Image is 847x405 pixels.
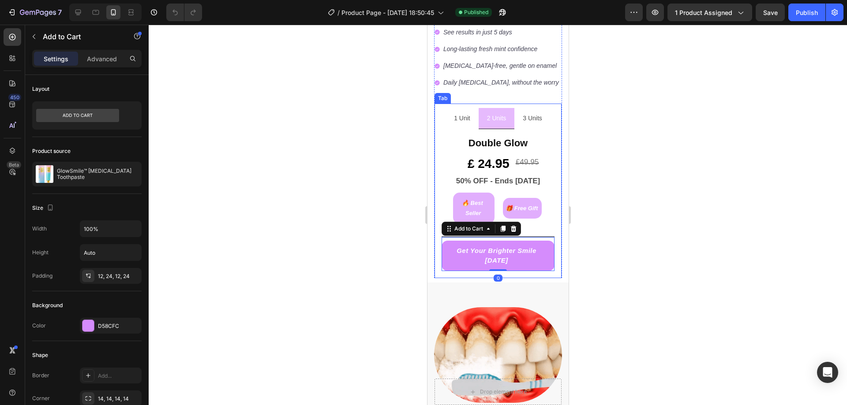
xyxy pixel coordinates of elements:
button: 7 [4,4,66,21]
button: 1 product assigned [667,4,752,21]
div: Add... [98,372,139,380]
span: / [337,8,340,17]
div: Corner [32,394,50,402]
div: Border [32,372,49,379]
span: Product Page - [DATE] 18:50:45 [341,8,434,17]
input: Auto [80,245,141,260]
div: Publish [796,8,818,17]
div: D58CFC [98,322,139,330]
p: GlowSmile™ [MEDICAL_DATA] Toothpaste [57,168,138,180]
p: Advanced [87,54,117,63]
div: 450 [8,94,21,101]
div: 14, 14, 14, 14 [98,395,139,403]
button: Save [756,4,785,21]
input: Auto [80,221,141,237]
iframe: Design area [427,25,569,405]
div: Padding [32,272,52,280]
div: Shape [32,351,48,359]
div: Beta [7,161,21,168]
div: Undo/Redo [166,4,202,21]
div: Size [32,202,56,214]
div: Width [32,225,47,233]
span: 1 product assigned [675,8,732,17]
span: Save [763,9,778,16]
div: Layout [32,85,49,93]
p: Settings [44,54,68,63]
div: Open Intercom Messenger [817,362,838,383]
div: 12, 24, 12, 24 [98,272,139,280]
div: Background [32,301,63,309]
p: 7 [58,7,62,18]
div: Product source [32,147,71,155]
p: Add to Cart [43,31,118,42]
button: Publish [788,4,825,21]
div: Color [32,322,46,330]
img: product feature img [36,165,53,183]
span: Published [464,8,488,16]
div: Height [32,249,49,256]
